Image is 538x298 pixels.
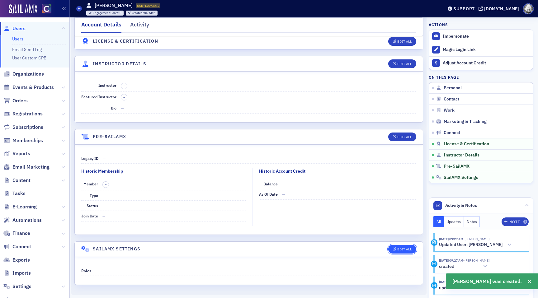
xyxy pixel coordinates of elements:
div: Edit All [397,62,412,66]
a: User Custom CPE [12,55,46,61]
span: — [282,192,285,197]
span: Roles [81,268,91,273]
span: Aidan Sullivan [463,258,489,263]
span: Engagement Score : [93,11,120,15]
img: SailAMX [42,4,51,14]
span: Memberships [12,137,43,144]
span: Exports [12,257,30,263]
div: Note [509,220,520,224]
button: All [433,216,444,227]
div: [DOMAIN_NAME] [484,6,519,12]
button: updated [439,285,489,291]
span: Activity & Notes [445,202,477,209]
h5: created [439,264,454,269]
a: Adjust Account Credit [429,56,533,70]
div: 0 [93,12,122,15]
a: Registrations [3,110,43,117]
a: Users [12,36,23,42]
a: Orders [3,97,28,104]
div: Adjust Account Credit [443,60,530,66]
span: Aidan Sullivan [463,237,489,241]
h5: updated [439,285,455,291]
div: Edit All [397,135,412,139]
h5: Updated User: [PERSON_NAME] [439,242,503,248]
a: Memberships [3,137,43,144]
span: Subscriptions [12,124,43,131]
span: — [102,213,106,218]
button: Edit All [388,37,416,46]
a: Finance [3,230,30,237]
span: – [123,95,125,100]
img: SailAMX [9,4,37,14]
a: Email Marketing [3,164,50,170]
span: Pre-SailAMX [444,164,470,169]
div: Edit All [397,40,412,43]
div: Edit All [397,248,412,251]
a: Subscriptions [3,124,43,131]
span: Personal [444,85,462,91]
button: Magic Login Link [429,43,533,56]
span: Legacy ID [81,156,98,161]
div: Engagement Score: 0 [86,11,124,16]
a: Users [3,25,26,32]
span: Created Via : [132,11,149,15]
span: Registrations [12,110,43,117]
a: Reports [3,150,30,157]
time: 10/10/2025 09:27 AM [439,280,463,284]
span: Featured Instructor [81,94,116,99]
a: Imports [3,270,31,277]
div: Magic Login Link [443,47,530,53]
span: – [123,84,125,88]
h4: Actions [429,22,448,27]
span: Imports [12,270,31,277]
span: Connect [444,130,460,136]
span: SailAMX Settings [444,175,478,180]
div: Historic Account Credit [259,168,305,175]
span: Instructor [98,83,116,88]
h4: Instructor Details [93,61,146,67]
a: Events & Products [3,84,54,91]
div: Account Details [81,21,121,33]
span: Join Date [81,213,98,218]
span: — [102,193,106,198]
a: Exports [3,257,30,263]
h4: License & Certification [93,38,158,45]
a: Tasks [3,190,26,197]
span: As of Date [259,192,278,197]
span: Member [83,181,98,186]
span: Bio [111,105,116,110]
span: Instructor Details [444,152,479,158]
span: USR-14073032 [137,3,159,8]
a: Organizations [3,71,44,77]
span: Balance [263,181,278,186]
span: Reports [12,150,30,157]
span: E-Learning [12,203,37,210]
h1: [PERSON_NAME] [95,2,133,9]
span: Contact [444,96,459,102]
span: Connect [12,243,31,250]
span: — [103,156,106,161]
div: Activity [130,21,149,32]
h4: Pre-SailAMX [93,133,126,140]
button: Edit All [388,245,416,254]
span: Users [12,25,26,32]
span: Automations [12,217,42,224]
span: Work [444,108,455,113]
button: Updated User: [PERSON_NAME] [439,242,514,248]
button: Edit All [388,133,416,141]
button: Note [502,217,529,226]
span: — [102,203,106,208]
span: — [96,268,99,273]
span: Tasks [12,190,26,197]
a: Content [3,177,31,184]
a: Email Send Log [12,47,42,52]
div: Creation [431,261,437,267]
button: created [439,263,489,270]
div: Historic Membership [81,168,123,175]
span: Finance [12,230,30,237]
div: Activity [431,239,437,246]
span: — [121,105,124,110]
a: Connect [3,243,31,250]
div: Created Via: Staff [126,11,158,16]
